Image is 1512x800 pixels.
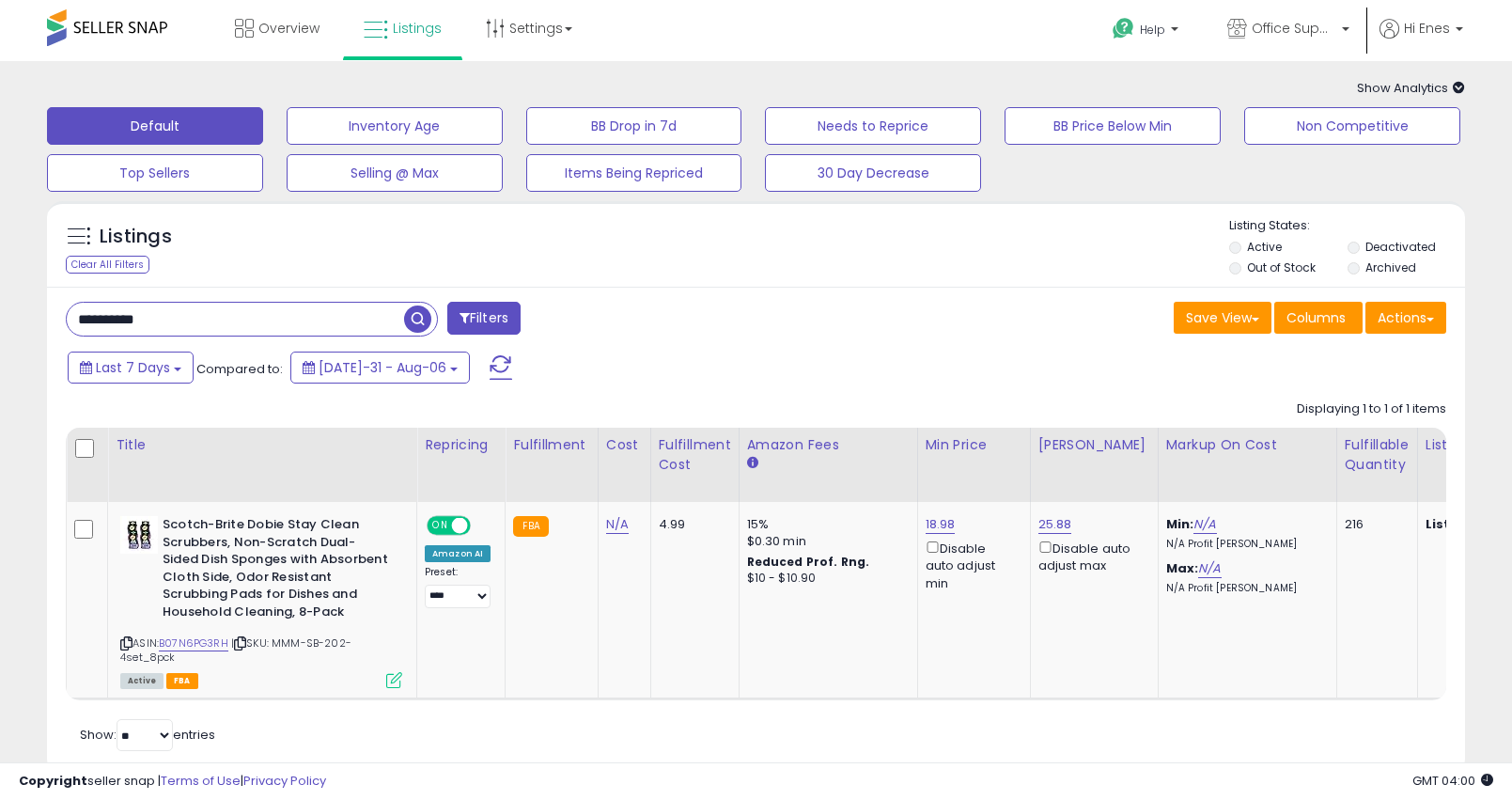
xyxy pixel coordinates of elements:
div: Title [116,435,409,455]
div: 15% [747,516,903,533]
b: Listed Price: [1426,515,1511,533]
a: B07N6PG3RH [159,635,228,651]
span: Compared to: [196,360,283,378]
button: Selling @ Max [287,154,503,192]
div: Fulfillment Cost [659,435,731,475]
label: Active [1247,239,1282,255]
button: Columns [1274,302,1363,334]
span: ON [429,518,452,534]
p: Listing States: [1229,217,1465,235]
button: Filters [447,302,521,335]
button: Actions [1365,302,1446,334]
div: Cost [606,435,643,455]
span: Last 7 Days [96,358,170,377]
a: Help [1098,3,1197,61]
a: N/A [1198,559,1221,578]
button: 30 Day Decrease [765,154,981,192]
label: Deactivated [1365,239,1436,255]
div: ASIN: [120,516,402,686]
div: Amazon Fees [747,435,910,455]
a: N/A [1193,515,1216,534]
b: Max: [1166,559,1199,577]
b: Reduced Prof. Rng. [747,554,870,570]
button: Inventory Age [287,107,503,145]
a: Hi Enes [1380,19,1463,61]
button: Default [47,107,263,145]
span: Hi Enes [1404,19,1450,38]
div: seller snap | | [19,773,326,791]
a: 25.88 [1038,515,1072,534]
button: Non Competitive [1244,107,1460,145]
p: N/A Profit [PERSON_NAME] [1166,582,1322,595]
span: Show Analytics [1357,79,1465,97]
a: Terms of Use [161,772,241,790]
small: Amazon Fees. [747,455,758,472]
span: OFF [468,518,498,534]
div: Preset: [425,566,491,608]
div: Clear All Filters [66,256,149,274]
div: Displaying 1 to 1 of 1 items [1297,400,1446,418]
span: | SKU: MMM-SB-202-4set_8pck [120,635,351,664]
div: Fulfillment [513,435,589,455]
span: 2025-08-17 04:00 GMT [1412,772,1493,790]
span: FBA [166,673,198,689]
th: The percentage added to the cost of goods (COGS) that forms the calculator for Min & Max prices. [1158,428,1336,502]
div: Repricing [425,435,497,455]
div: $10 - $10.90 [747,571,903,587]
div: Disable auto adjust max [1038,538,1144,574]
div: 216 [1345,516,1403,533]
button: Items Being Repriced [526,154,742,192]
img: 51tkhhDuavL._SL40_.jpg [120,516,158,554]
a: N/A [606,515,629,534]
span: Show: entries [80,726,215,744]
small: FBA [513,516,548,537]
label: Out of Stock [1247,259,1316,275]
a: Privacy Policy [243,772,326,790]
div: [PERSON_NAME] [1038,435,1150,455]
span: Overview [258,19,320,38]
button: Save View [1174,302,1271,334]
div: 4.99 [659,516,725,533]
div: Fulfillable Quantity [1345,435,1410,475]
span: [DATE]-31 - Aug-06 [319,358,446,377]
div: Min Price [926,435,1022,455]
span: All listings currently available for purchase on Amazon [120,673,164,689]
span: Help [1140,22,1165,38]
div: Markup on Cost [1166,435,1329,455]
button: Needs to Reprice [765,107,981,145]
span: Listings [393,19,442,38]
span: Office Suppliers [1252,19,1336,38]
button: Last 7 Days [68,352,194,384]
b: Min: [1166,515,1194,533]
h5: Listings [100,224,172,250]
button: Top Sellers [47,154,263,192]
button: BB Drop in 7d [526,107,742,145]
label: Archived [1365,259,1416,275]
b: Scotch-Brite Dobie Stay Clean Scrubbers, Non-Scratch Dual-Sided Dish Sponges with Absorbent Cloth... [163,516,391,625]
div: Disable auto adjust min [926,538,1016,592]
button: BB Price Below Min [1005,107,1221,145]
i: Get Help [1112,17,1135,40]
p: N/A Profit [PERSON_NAME] [1166,538,1322,551]
div: $0.30 min [747,533,903,550]
strong: Copyright [19,772,87,790]
a: 18.98 [926,515,956,534]
button: [DATE]-31 - Aug-06 [290,352,470,384]
span: Columns [1286,308,1346,327]
div: Amazon AI [425,545,491,562]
